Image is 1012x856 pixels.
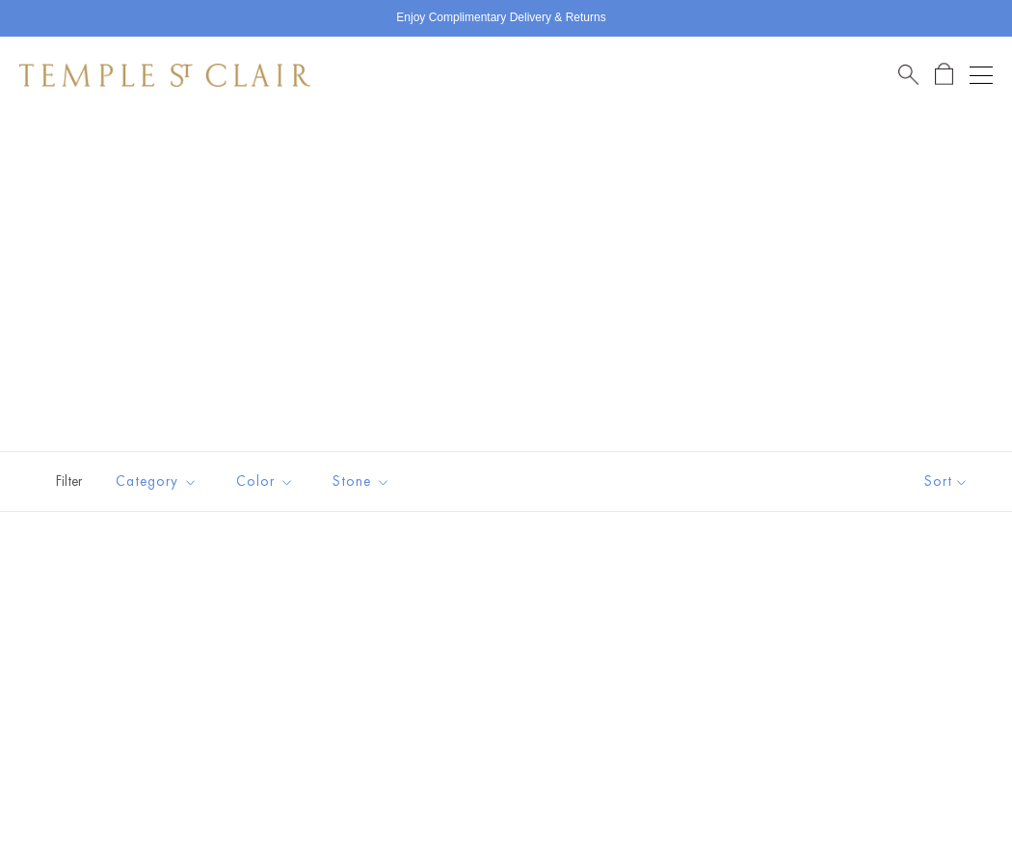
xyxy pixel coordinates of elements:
button: Open navigation [970,64,993,87]
button: Show sort by [881,452,1012,511]
a: Search [898,63,919,87]
a: Open Shopping Bag [935,63,953,87]
p: Enjoy Complimentary Delivery & Returns [396,9,605,28]
button: Stone [318,460,405,503]
span: Category [106,469,212,494]
button: Color [222,460,308,503]
span: Stone [323,469,405,494]
span: Color [226,469,308,494]
img: Temple St. Clair [19,64,310,87]
button: Category [101,460,212,503]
